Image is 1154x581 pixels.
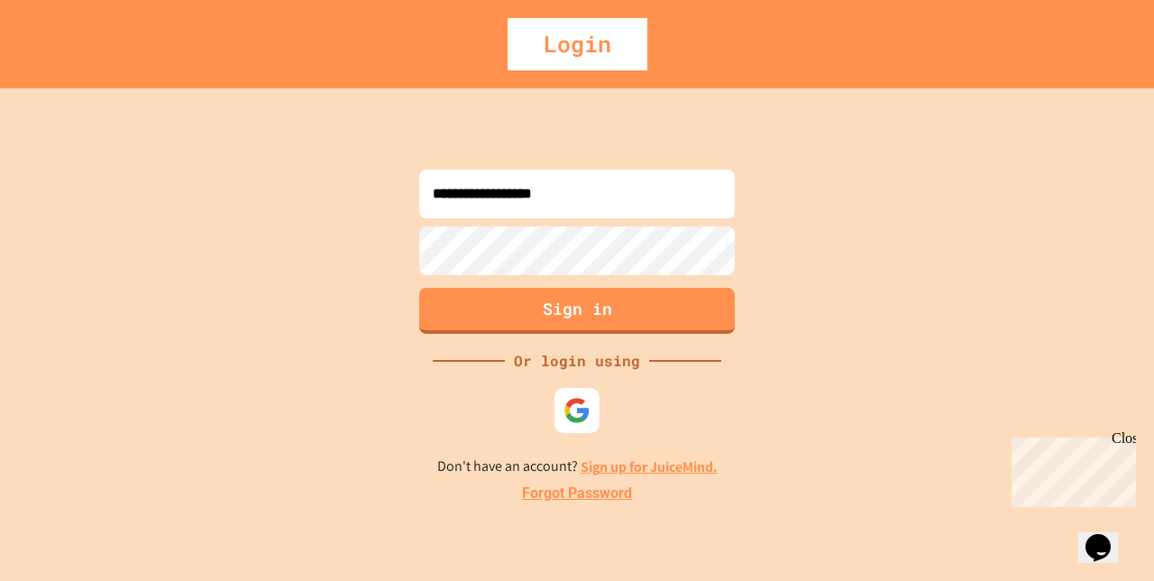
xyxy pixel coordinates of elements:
div: Or login using [505,350,649,372]
p: Don't have an account? [437,456,718,478]
a: Forgot Password [522,483,632,504]
div: Login [508,18,647,70]
button: Sign in [419,288,735,334]
iframe: chat widget [1078,509,1136,563]
div: Chat with us now!Close [7,7,124,115]
iframe: chat widget [1004,430,1136,507]
img: google-icon.svg [563,397,591,424]
a: Sign up for JuiceMind. [581,457,718,476]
